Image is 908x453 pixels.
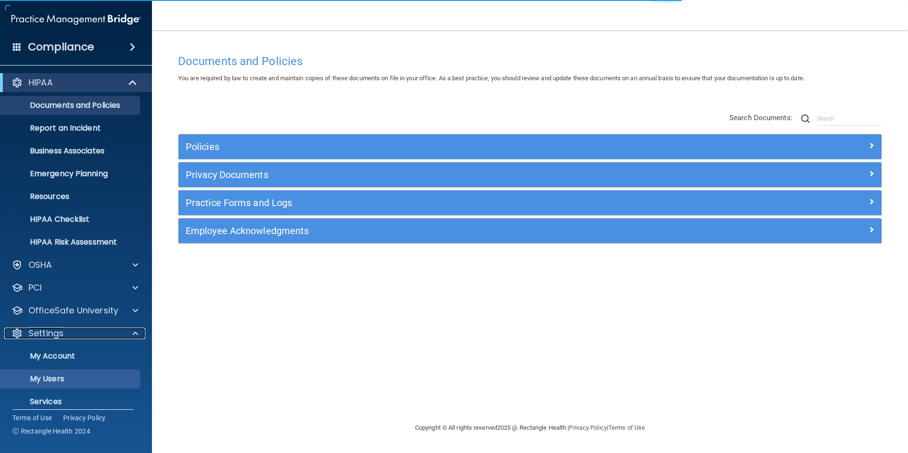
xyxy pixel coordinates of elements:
img: PMB logo [11,10,141,29]
a: Policies [186,139,874,154]
p: Documents and Policies [6,101,136,110]
p: HIPAA Checklist [6,215,136,224]
p: Business Associates [6,146,136,156]
a: PCI [11,282,138,293]
a: Terms of Use [608,424,645,431]
span: Ⓒ Rectangle Health 2024 [12,426,90,436]
h4: Documents and Policies [178,55,882,67]
img: ic-search.3b580494.png [801,114,810,123]
a: Privacy Policy [63,413,106,423]
p: Resources [6,192,136,201]
a: Privacy Documents [186,167,874,182]
h5: Privacy Documents [186,170,699,180]
p: HIPAA Risk Assessment [6,237,136,247]
input: Search [817,112,882,126]
p: My Account [6,351,136,361]
p: OSHA [28,259,52,271]
p: My Users [6,374,136,384]
a: Terms of Use [12,413,52,423]
p: PCI [28,282,42,293]
p: Settings [28,328,64,339]
p: Report an Incident [6,123,136,133]
p: Services [6,397,136,406]
h5: Practice Forms and Logs [186,198,699,208]
h5: Employee Acknowledgments [186,226,699,236]
a: Practice Forms and Logs [186,195,874,210]
a: Privacy Policy [569,424,606,431]
span: Search Documents: [729,113,793,122]
p: OfficeSafe University [28,305,118,316]
p: HIPAA [28,77,53,88]
h5: Policies [186,142,699,152]
div: Copyright © All rights reserved 2025 @ Rectangle Health | | [357,413,703,443]
a: OSHA [11,259,138,271]
a: Settings [11,328,138,339]
p: Emergency Planning [6,169,136,179]
a: Employee Acknowledgments [186,223,874,238]
span: You are required by law to create and maintain copies of these documents on file in your office. ... [178,75,804,82]
h4: Compliance [28,40,94,54]
a: OfficeSafe University [11,305,138,316]
a: HIPAA [11,77,138,88]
